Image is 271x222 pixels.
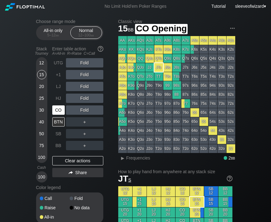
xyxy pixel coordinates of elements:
[163,45,172,54] div: K9s
[118,63,127,72] div: AJo
[145,117,154,126] div: J5o
[118,117,127,126] div: A5o
[190,99,199,108] div: 76s
[52,168,103,177] div: Share
[199,99,208,108] div: 75s
[154,99,163,108] div: T7o
[127,63,136,72] div: KJo
[217,99,226,108] div: 73s
[66,94,103,103] div: Fold
[199,90,208,99] div: 85s
[161,207,175,218] div: HJ 20
[208,99,217,108] div: 74s
[208,36,217,45] div: A4s
[181,99,190,108] div: 77
[204,207,218,218] div: SB 20
[161,197,175,207] div: HJ 15
[181,63,190,72] div: J7s
[145,99,154,108] div: J7o
[135,24,188,34] span: CO Opening
[226,175,233,182] img: help.32db89a4.svg
[172,117,181,126] div: 85o
[127,72,136,81] div: KTo
[161,186,175,197] div: HJ 12
[227,81,235,90] div: 92s
[211,4,226,9] a: Tutorial
[127,99,136,108] div: K7o
[36,19,103,24] h2: Choose range mode
[127,90,136,99] div: K8o
[118,99,127,108] div: A7o
[172,45,181,54] div: K8s
[136,108,145,117] div: Q6o
[172,144,181,153] div: 82o
[145,81,154,90] div: J9o
[97,45,104,52] img: help.32db89a4.svg
[66,70,103,79] div: Fold
[175,207,189,218] div: CO 20
[163,99,172,108] div: 97o
[117,24,135,34] span: 15
[172,99,181,108] div: 87o
[181,90,190,99] div: 87s
[66,129,103,138] div: ＋
[37,153,46,162] div: 100
[40,215,70,219] div: All-in
[52,70,65,79] div: +1
[34,51,50,56] div: Tourney
[227,90,235,99] div: 82s
[181,45,190,54] div: K7s
[208,90,217,99] div: 84s
[52,156,103,165] div: Clear actions
[118,108,127,117] div: A6o
[37,117,46,127] div: 40
[190,81,199,90] div: 96s
[217,36,226,45] div: A3s
[181,117,190,126] div: 75o
[136,99,145,108] div: Q7o
[127,126,136,135] div: K4o
[133,186,147,197] div: +1 12
[217,144,226,153] div: 32o
[217,72,226,81] div: T3s
[118,186,132,197] div: UTG 12
[136,90,145,99] div: Q8o
[66,117,103,127] div: ＋
[218,186,232,197] div: BB 12
[145,45,154,54] div: KJs
[119,154,127,162] div: ▸
[208,54,217,63] div: Q4s
[118,81,127,90] div: A9o
[199,63,208,72] div: J5s
[52,117,65,127] div: BTN
[163,108,172,117] div: 96o
[208,45,217,54] div: K4s
[217,63,226,72] div: J3s
[172,63,181,72] div: J8s
[217,126,226,135] div: 43s
[199,108,208,117] div: 65s
[199,45,208,54] div: K5s
[145,90,154,99] div: J8o
[127,144,136,153] div: K2o
[154,63,163,72] div: JTs
[154,36,163,45] div: ATs
[199,81,208,90] div: 95s
[172,81,181,90] div: 98s
[118,19,235,24] h2: Classic view
[56,33,59,37] span: bb
[227,144,235,153] div: 22
[154,126,163,135] div: T4o
[172,90,181,99] div: 88
[190,45,199,54] div: K6s
[163,81,172,90] div: 99
[118,126,127,135] div: A4o
[136,72,145,81] div: QTo
[127,108,136,117] div: K6o
[217,45,226,54] div: K3s
[190,36,199,45] div: A6s
[217,117,226,126] div: 53s
[127,117,136,126] div: K5o
[172,135,181,144] div: 83o
[40,196,70,201] div: Call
